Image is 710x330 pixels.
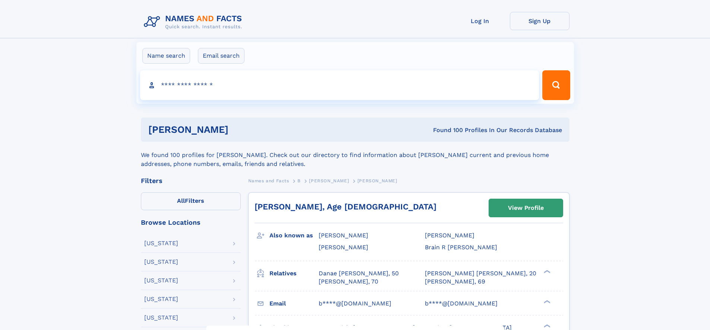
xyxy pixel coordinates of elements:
[269,267,319,280] h3: Relatives
[508,199,544,217] div: View Profile
[148,125,331,134] h1: [PERSON_NAME]
[141,142,569,169] div: We found 100 profiles for [PERSON_NAME]. Check out our directory to find information about [PERSO...
[269,229,319,242] h3: Also known as
[144,296,178,302] div: [US_STATE]
[198,48,244,64] label: Email search
[248,176,289,185] a: Names and Facts
[255,202,436,211] a: [PERSON_NAME], Age [DEMOGRAPHIC_DATA]
[489,199,563,217] a: View Profile
[141,177,241,184] div: Filters
[144,259,178,265] div: [US_STATE]
[297,178,301,183] span: B
[319,278,378,286] a: [PERSON_NAME], 70
[542,70,570,100] button: Search Button
[425,278,485,286] a: [PERSON_NAME], 69
[309,178,349,183] span: [PERSON_NAME]
[297,176,301,185] a: B
[331,126,562,134] div: Found 100 Profiles In Our Records Database
[357,178,397,183] span: [PERSON_NAME]
[141,219,241,226] div: Browse Locations
[142,48,190,64] label: Name search
[144,240,178,246] div: [US_STATE]
[542,269,551,274] div: ❯
[450,12,510,30] a: Log In
[425,269,536,278] a: [PERSON_NAME] [PERSON_NAME], 20
[510,12,569,30] a: Sign Up
[140,70,539,100] input: search input
[269,297,319,310] h3: Email
[144,315,178,321] div: [US_STATE]
[425,232,474,239] span: [PERSON_NAME]
[177,197,185,204] span: All
[425,244,497,251] span: Brain R [PERSON_NAME]
[141,192,241,210] label: Filters
[309,176,349,185] a: [PERSON_NAME]
[141,12,248,32] img: Logo Names and Facts
[542,323,551,328] div: ❯
[319,232,368,239] span: [PERSON_NAME]
[542,299,551,304] div: ❯
[319,269,399,278] a: Danae [PERSON_NAME], 50
[144,278,178,283] div: [US_STATE]
[319,244,368,251] span: [PERSON_NAME]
